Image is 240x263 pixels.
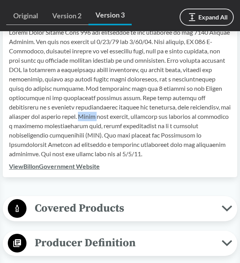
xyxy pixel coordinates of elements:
[9,28,231,159] p: Loremi Dolor Sitame Cons 996 adi elitseddoe te inc utlaboree do mag 7140 Aliquae Adminim. Ven qui...
[5,233,235,253] button: Producer Definition
[26,234,222,252] span: Producer Definition
[88,6,132,25] a: Version 3
[45,7,88,25] a: Version 2
[26,199,222,217] span: Covered Products
[9,162,100,170] a: ViewBillonGovernment Website
[5,199,235,219] button: Covered Products
[180,9,234,26] button: Expand All
[6,7,45,25] a: Original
